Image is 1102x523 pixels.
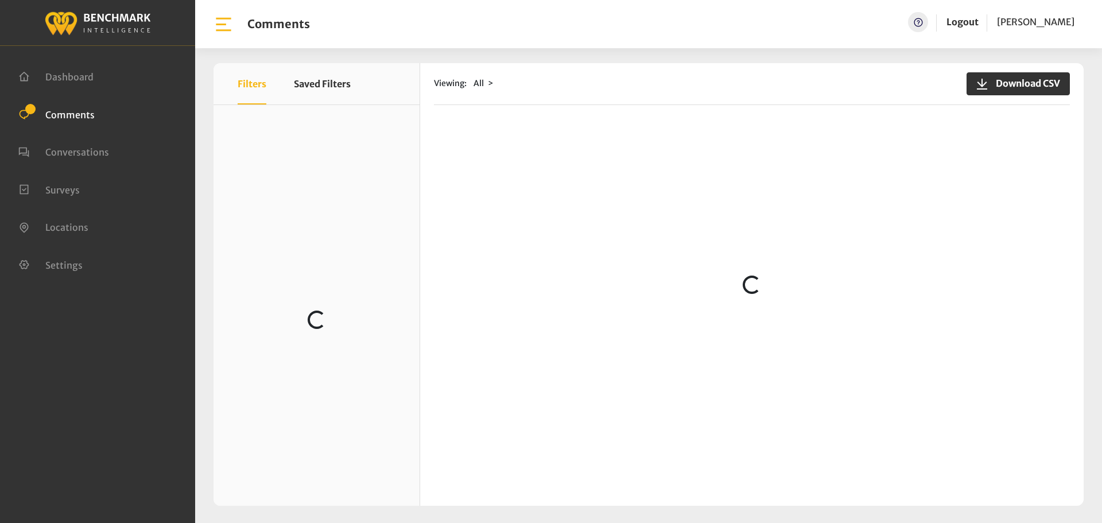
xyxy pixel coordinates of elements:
button: Saved Filters [294,63,351,104]
a: [PERSON_NAME] [997,12,1074,32]
h1: Comments [247,17,310,31]
span: [PERSON_NAME] [997,16,1074,28]
span: Viewing: [434,78,467,90]
a: Logout [946,16,979,28]
img: benchmark [44,9,151,37]
button: Filters [238,63,266,104]
a: Locations [18,220,88,232]
button: Download CSV [967,72,1070,95]
img: bar [214,14,234,34]
span: Settings [45,259,83,270]
a: Settings [18,258,83,270]
a: Conversations [18,145,109,157]
a: Logout [946,12,979,32]
span: Comments [45,109,95,120]
span: Locations [45,222,88,233]
a: Dashboard [18,70,94,82]
a: Comments [18,108,95,119]
span: All [474,78,484,88]
span: Conversations [45,146,109,158]
span: Dashboard [45,71,94,83]
a: Surveys [18,183,80,195]
span: Surveys [45,184,80,195]
span: Download CSV [989,76,1060,90]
